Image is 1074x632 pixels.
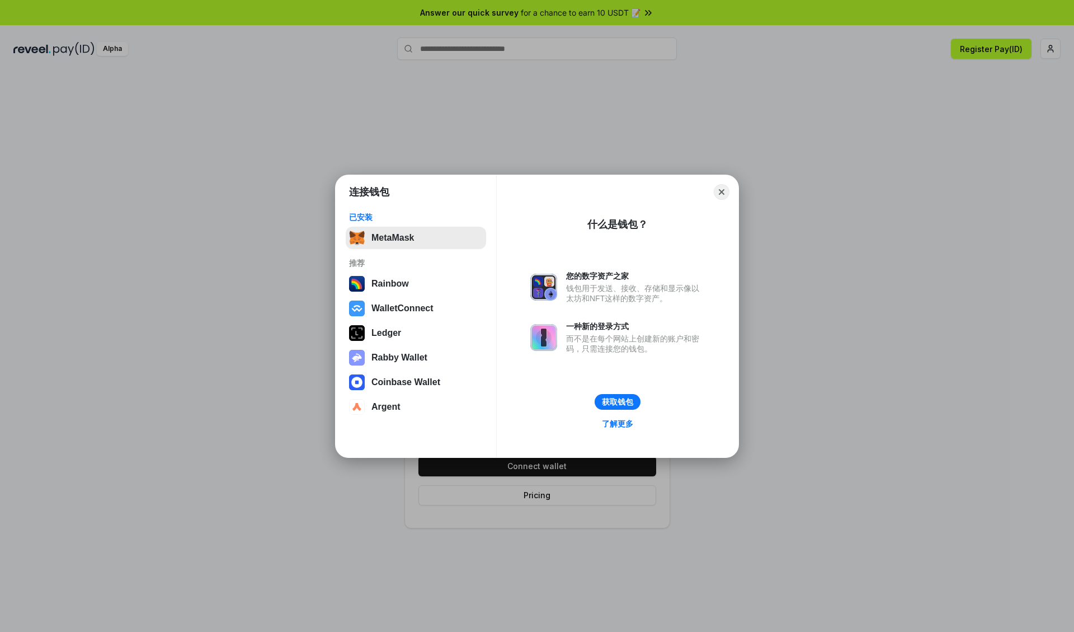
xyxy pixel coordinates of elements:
[346,322,486,344] button: Ledger
[349,276,365,292] img: svg+xml,%3Csvg%20width%3D%22120%22%20height%3D%22120%22%20viewBox%3D%220%200%20120%20120%22%20fil...
[346,347,486,369] button: Rabby Wallet
[602,419,633,429] div: 了解更多
[349,301,365,316] img: svg+xml,%3Csvg%20width%3D%2228%22%20height%3D%2228%22%20viewBox%3D%220%200%2028%2028%22%20fill%3D...
[349,212,483,222] div: 已安装
[371,353,427,363] div: Rabby Wallet
[530,324,557,351] img: svg+xml,%3Csvg%20xmlns%3D%22http%3A%2F%2Fwww.w3.org%2F2000%2Fsvg%22%20fill%3D%22none%22%20viewBox...
[587,218,648,231] div: 什么是钱包？
[346,371,486,394] button: Coinbase Wallet
[349,185,389,199] h1: 连接钱包
[349,399,365,415] img: svg+xml,%3Csvg%20width%3D%2228%22%20height%3D%2228%22%20viewBox%3D%220%200%2028%2028%22%20fill%3D...
[371,377,440,387] div: Coinbase Wallet
[371,233,414,243] div: MetaMask
[595,394,640,410] button: 获取钱包
[371,328,401,338] div: Ledger
[530,274,557,301] img: svg+xml,%3Csvg%20xmlns%3D%22http%3A%2F%2Fwww.w3.org%2F2000%2Fsvg%22%20fill%3D%22none%22%20viewBox...
[349,350,365,366] img: svg+xml,%3Csvg%20xmlns%3D%22http%3A%2F%2Fwww.w3.org%2F2000%2Fsvg%22%20fill%3D%22none%22%20viewBox...
[349,325,365,341] img: svg+xml,%3Csvg%20xmlns%3D%22http%3A%2F%2Fwww.w3.org%2F2000%2Fsvg%22%20width%3D%2228%22%20height%3...
[346,273,486,295] button: Rainbow
[595,416,640,431] a: 了解更多
[346,227,486,249] button: MetaMask
[602,397,633,407] div: 获取钱包
[349,374,365,390] img: svg+xml,%3Csvg%20width%3D%2228%22%20height%3D%2228%22%20viewBox%3D%220%200%2028%2028%22%20fill%3D...
[371,303,434,313] div: WalletConnect
[371,402,401,412] div: Argent
[566,271,705,281] div: 您的数字资产之家
[346,396,486,418] button: Argent
[714,184,729,200] button: Close
[371,279,409,289] div: Rainbow
[566,283,705,303] div: 钱包用于发送、接收、存储和显示像以太坊和NFT这样的数字资产。
[349,230,365,246] img: svg+xml,%3Csvg%20fill%3D%22none%22%20height%3D%2233%22%20viewBox%3D%220%200%2035%2033%22%20width%...
[566,321,705,331] div: 一种新的登录方式
[566,334,705,354] div: 而不是在每个网站上创建新的账户和密码，只需连接您的钱包。
[349,258,483,268] div: 推荐
[346,297,486,320] button: WalletConnect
